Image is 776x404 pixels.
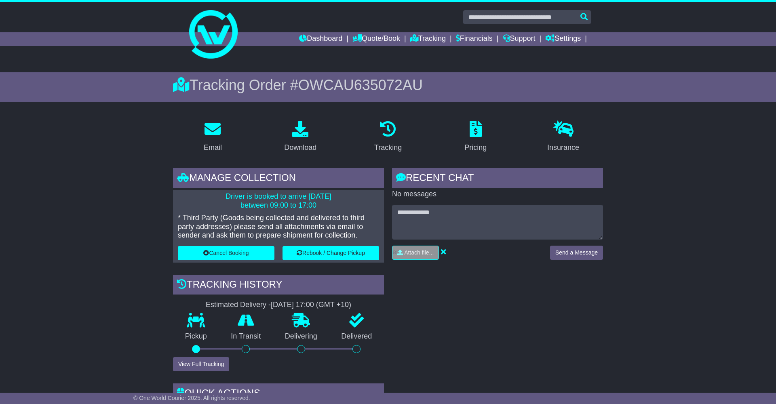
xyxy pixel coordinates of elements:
button: View Full Tracking [173,357,229,371]
div: Pricing [464,142,487,153]
div: Download [284,142,316,153]
a: Tracking [369,118,407,156]
a: Email [198,118,227,156]
a: Support [503,32,536,46]
p: In Transit [219,332,273,341]
span: © One World Courier 2025. All rights reserved. [133,395,250,401]
div: Email [204,142,222,153]
a: Financials [456,32,493,46]
p: Pickup [173,332,219,341]
div: Tracking [374,142,402,153]
div: Estimated Delivery - [173,301,384,309]
p: No messages [392,190,603,199]
button: Cancel Booking [178,246,274,260]
a: Settings [545,32,581,46]
p: Delivering [273,332,329,341]
p: * Third Party (Goods being collected and delivered to third party addresses) please send all atta... [178,214,379,240]
button: Send a Message [550,246,603,260]
a: Tracking [410,32,446,46]
div: [DATE] 17:00 (GMT +10) [271,301,351,309]
a: Download [279,118,322,156]
div: Insurance [547,142,579,153]
div: Tracking Order # [173,76,603,94]
a: Quote/Book [352,32,400,46]
button: Rebook / Change Pickup [283,246,379,260]
div: RECENT CHAT [392,168,603,190]
a: Dashboard [299,32,342,46]
div: Manage collection [173,168,384,190]
div: Tracking history [173,275,384,297]
span: OWCAU635072AU [298,77,423,93]
p: Driver is booked to arrive [DATE] between 09:00 to 17:00 [178,192,379,210]
a: Pricing [459,118,492,156]
p: Delivered [329,332,384,341]
a: Insurance [542,118,584,156]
